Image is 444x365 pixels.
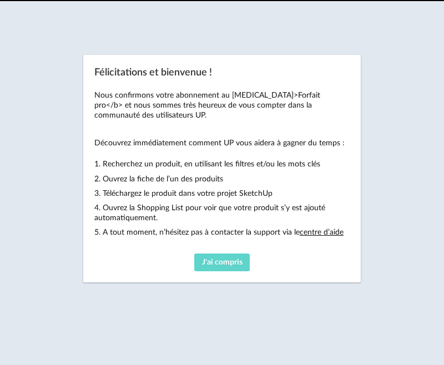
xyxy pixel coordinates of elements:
[300,229,344,236] a: centre d’aide
[94,138,350,148] p: Découvrez immédiatement comment UP vous aidera à gagner du temps :
[202,258,243,266] span: J'ai compris
[94,227,350,237] p: 5. A tout moment, n’hésitez pas à contacter la support via le
[94,159,350,169] p: 1. Recherchez un produit, en utilisant les filtres et/ou les mots clés
[94,189,350,199] p: 3. Téléchargez le produit dans votre projet SketchUp
[83,55,361,282] div: Félicitations et bienvenue !
[94,203,350,223] p: 4. Ouvrez la Shopping List pour voir que votre produit s’y est ajouté automatiquement.
[194,254,250,271] button: J'ai compris
[94,68,212,78] span: Félicitations et bienvenue !
[94,174,350,184] p: 2. Ouvrez la fiche de l’un des produits
[94,90,350,121] p: Nous confirmons votre abonnement au [MEDICAL_DATA]>Forfait pro</b> et nous sommes très heureux de...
